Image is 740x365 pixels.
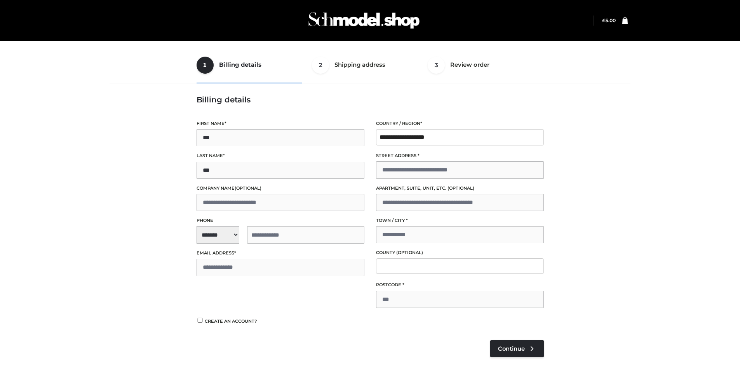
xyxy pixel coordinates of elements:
[197,120,364,127] label: First name
[197,152,364,159] label: Last name
[490,340,544,357] a: Continue
[376,281,544,289] label: Postcode
[205,318,257,324] span: Create an account?
[306,5,422,36] img: Schmodel Admin 964
[197,185,364,192] label: Company name
[498,345,525,352] span: Continue
[197,217,364,224] label: Phone
[447,185,474,191] span: (optional)
[602,17,616,23] a: £5.00
[396,250,423,255] span: (optional)
[197,95,544,104] h3: Billing details
[376,217,544,224] label: Town / City
[602,17,616,23] bdi: 5.00
[376,120,544,127] label: Country / Region
[376,249,544,256] label: County
[376,152,544,159] label: Street address
[197,249,364,257] label: Email address
[376,185,544,192] label: Apartment, suite, unit, etc.
[235,185,261,191] span: (optional)
[602,17,605,23] span: £
[197,318,204,323] input: Create an account?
